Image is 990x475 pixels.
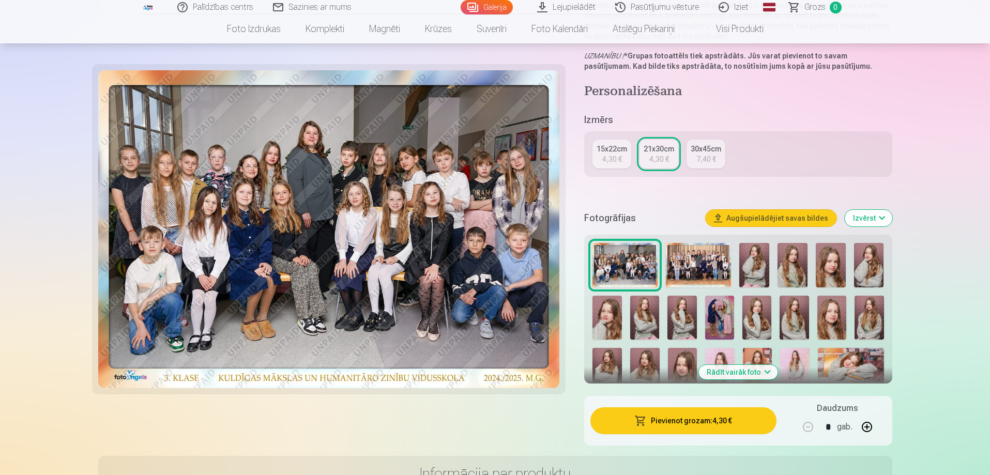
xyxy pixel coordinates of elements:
a: 21x30cm4,30 € [639,140,678,168]
a: Visi produkti [687,14,776,43]
span: 0 [830,2,842,13]
div: 15x22cm [597,144,627,154]
button: Pievienot grozam:4,30 € [590,407,776,434]
div: 21x30cm [644,144,674,154]
a: Foto izdrukas [215,14,293,43]
h5: Fotogrāfijas [584,211,697,225]
a: Krūzes [413,14,464,43]
a: Suvenīri [464,14,519,43]
img: /fa1 [143,4,154,10]
a: 15x22cm4,30 € [592,140,631,168]
div: 7,40 € [696,154,716,164]
a: Foto kalendāri [519,14,600,43]
a: Komplekti [293,14,357,43]
h4: Personalizēšana [584,84,892,100]
em: UZMANĪBU ! [584,52,624,60]
div: 4,30 € [602,154,622,164]
a: Atslēgu piekariņi [600,14,687,43]
strong: Grupas fotoattēls tiek apstrādāts. Jūs varat pievienot to savam pasūtījumam. Kad bilde tiks apstr... [584,52,872,70]
div: 30x45cm [691,144,721,154]
h5: Izmērs [584,113,892,127]
a: Magnēti [357,14,413,43]
button: Rādīt vairāk foto [698,365,778,379]
div: gab. [837,415,852,439]
span: Grozs [804,1,826,13]
button: Augšupielādējiet savas bildes [706,210,836,226]
h5: Daudzums [817,402,858,415]
div: 4,30 € [649,154,669,164]
button: Izvērst [845,210,892,226]
a: 30x45cm7,40 € [687,140,725,168]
